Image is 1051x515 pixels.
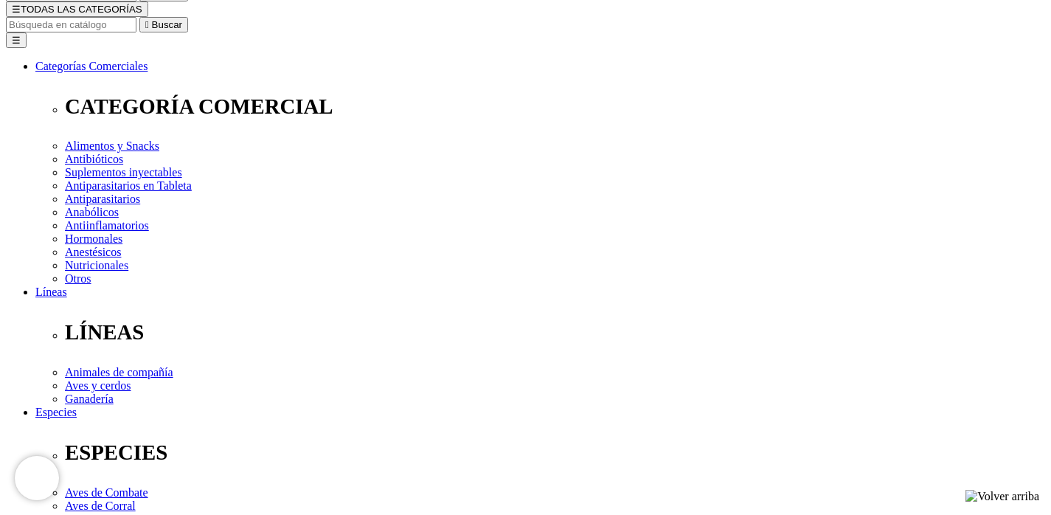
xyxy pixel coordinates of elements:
[65,379,131,392] a: Aves y cerdos
[965,490,1039,503] img: Volver arriba
[65,219,149,232] a: Antiinflamatorios
[65,193,140,205] a: Antiparasitarios
[15,456,59,500] iframe: Brevo live chat
[65,139,159,152] a: Alimentos y Snacks
[6,1,148,17] button: ☰TODAS LAS CATEGORÍAS
[65,393,114,405] a: Ganadería
[35,406,77,418] a: Especies
[65,259,128,272] a: Nutricionales
[65,94,1045,119] p: CATEGORÍA COMERCIAL
[65,166,182,179] a: Suplementos inyectables
[12,4,21,15] span: ☰
[65,153,123,165] a: Antibióticos
[6,17,136,32] input: Buscar
[35,286,67,298] a: Líneas
[145,19,149,30] i: 
[65,206,119,218] a: Anabólicos
[6,32,27,48] button: ☰
[65,320,1045,345] p: LÍNEAS
[65,486,148,499] a: Aves de Combate
[65,232,122,245] a: Hormonales
[35,60,148,72] a: Categorías Comerciales
[65,440,1045,465] p: ESPECIES
[65,179,192,192] a: Antiparasitarios en Tableta
[152,19,182,30] span: Buscar
[65,272,91,285] a: Otros
[65,246,121,258] a: Anestésicos
[65,366,173,379] a: Animales de compañía
[65,500,136,512] a: Aves de Corral
[139,17,188,32] button:  Buscar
